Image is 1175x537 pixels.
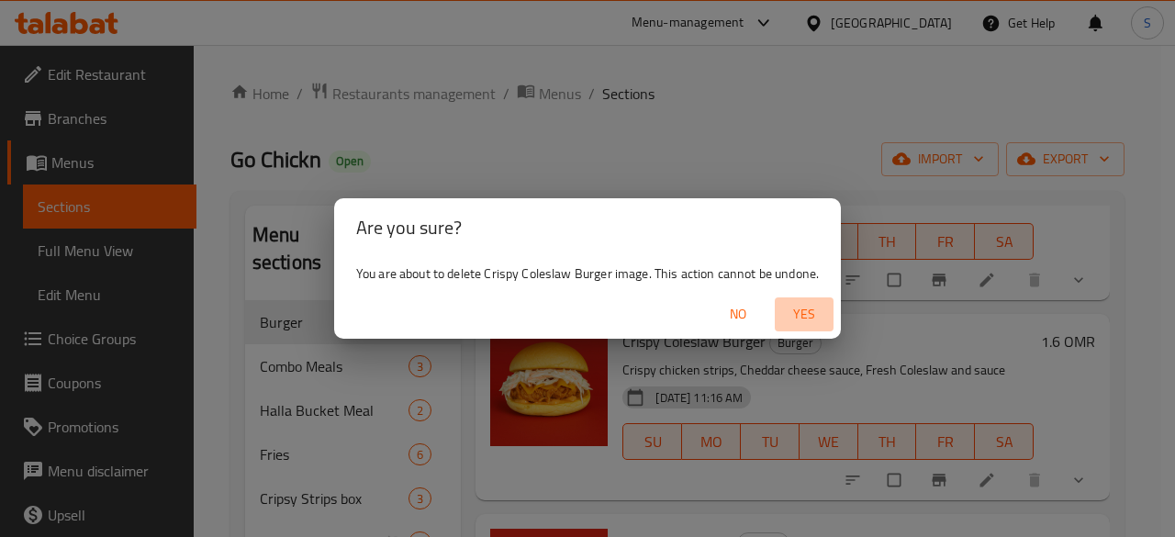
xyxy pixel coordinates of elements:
[334,257,841,290] div: You are about to delete Crispy Coleslaw Burger image. This action cannot be undone.
[709,297,767,331] button: No
[716,303,760,326] span: No
[356,213,819,242] h2: Are you sure?
[775,297,834,331] button: Yes
[782,303,826,326] span: Yes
